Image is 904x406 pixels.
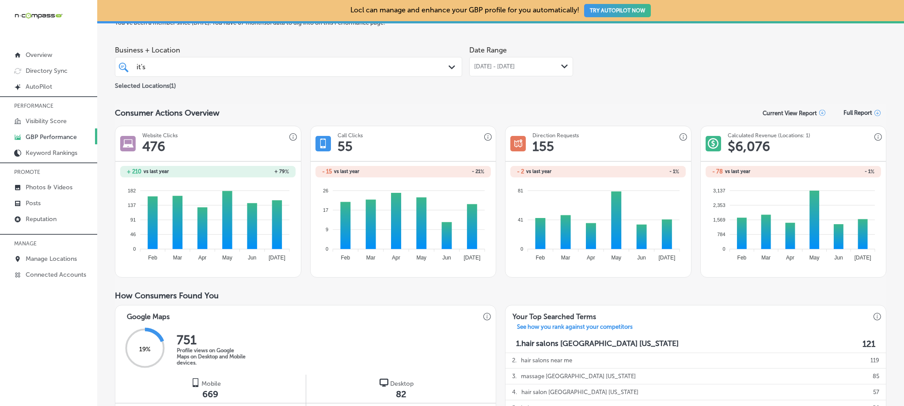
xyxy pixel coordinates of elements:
tspan: Apr [392,255,400,261]
tspan: 137 [128,203,136,208]
span: vs last year [144,169,169,174]
tspan: Feb [536,255,545,261]
p: 1. hair salons [GEOGRAPHIC_DATA] [US_STATE] [516,339,679,349]
label: 121 [862,339,875,349]
h2: + 79 [208,169,289,175]
tspan: Mar [561,255,570,261]
h3: Google Maps [120,305,177,323]
tspan: 81 [518,188,523,193]
span: % [870,169,874,175]
p: Photos & Videos [26,184,72,191]
p: 3 . [512,368,517,384]
span: vs last year [526,169,551,174]
tspan: Mar [366,255,376,261]
img: 660ab0bf-5cc7-4cb8-ba1c-48b5ae0f18e60NCTV_CLogo_TV_Black_-500x88.png [14,11,63,20]
p: 2 . [512,353,517,368]
span: Mobile [201,380,221,387]
h2: + 210 [127,168,141,175]
tspan: Feb [341,255,350,261]
h2: - 21 [403,169,484,175]
img: logo [191,378,200,387]
span: Business + Location [115,46,462,54]
tspan: 9 [326,227,328,232]
h2: - 15 [322,168,332,175]
p: 4 . [512,384,517,400]
span: 669 [202,389,218,399]
tspan: May [612,255,622,261]
tspan: [DATE] [269,255,285,261]
tspan: 91 [130,217,136,222]
h2: 751 [177,333,247,347]
h3: Your Top Searched Terms [505,305,603,323]
span: % [285,169,289,175]
tspan: 3,137 [713,188,725,193]
p: Reputation [26,215,57,223]
a: See how you rank against your competitors [510,323,640,333]
tspan: Jun [834,255,843,261]
p: massage [GEOGRAPHIC_DATA] [US_STATE] [521,368,636,384]
h1: $ 6,076 [728,139,770,154]
p: Connected Accounts [26,271,86,278]
tspan: Apr [786,255,794,261]
tspan: 784 [717,232,725,237]
span: vs last year [334,169,359,174]
p: Directory Sync [26,67,68,75]
span: How Consumers Found You [115,291,219,301]
tspan: Apr [587,255,595,261]
p: Posts [26,199,41,207]
tspan: 46 [130,232,136,237]
tspan: 182 [128,188,136,193]
p: GBP Performance [26,133,77,141]
span: % [675,169,679,175]
span: Consumer Actions Overview [115,108,220,118]
p: Manage Locations [26,255,77,263]
span: Desktop [390,380,414,387]
tspan: Jun [248,255,256,261]
span: [DATE] - [DATE] [474,63,515,70]
p: Visibility Score [26,117,67,125]
span: % [480,169,484,175]
tspan: 2,353 [713,203,725,208]
h3: Calculated Revenue (Locations: 1) [728,132,810,139]
span: 82 [396,389,406,399]
tspan: Apr [198,255,207,261]
p: Keyword Rankings [26,149,77,157]
tspan: May [416,255,426,261]
img: logo [380,378,388,387]
span: vs last year [725,169,750,174]
h3: Website Clicks [142,132,178,139]
p: 85 [873,368,879,384]
tspan: 0 [326,246,328,252]
tspan: 1,569 [713,217,725,222]
tspan: [DATE] [463,255,480,261]
tspan: 26 [323,188,328,193]
tspan: May [222,255,232,261]
p: Overview [26,51,52,59]
tspan: Jun [442,255,451,261]
span: Full Report [843,109,872,116]
tspan: 0 [520,246,523,252]
p: hair salon [GEOGRAPHIC_DATA] [US_STATE] [521,384,638,400]
tspan: [DATE] [854,255,871,261]
tspan: 0 [722,246,725,252]
p: AutoPilot [26,83,52,90]
tspan: Feb [737,255,746,261]
button: TRY AUTOPILOT NOW [584,4,651,17]
h1: 476 [142,139,165,154]
p: hair salons near me [521,353,572,368]
p: Selected Locations ( 1 ) [115,79,176,90]
h3: Call Clicks [338,132,363,139]
tspan: 17 [323,207,328,213]
h2: - 1 [598,169,680,175]
tspan: May [809,255,819,261]
tspan: Jun [638,255,646,261]
tspan: 41 [518,217,523,222]
span: 19 % [139,346,151,353]
p: Profile views on Google Maps on Desktop and Mobile devices. [177,347,247,366]
h1: 55 [338,139,353,154]
tspan: 0 [133,246,136,252]
h1: 155 [532,139,554,154]
p: 119 [870,353,879,368]
label: Date Range [469,46,507,54]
